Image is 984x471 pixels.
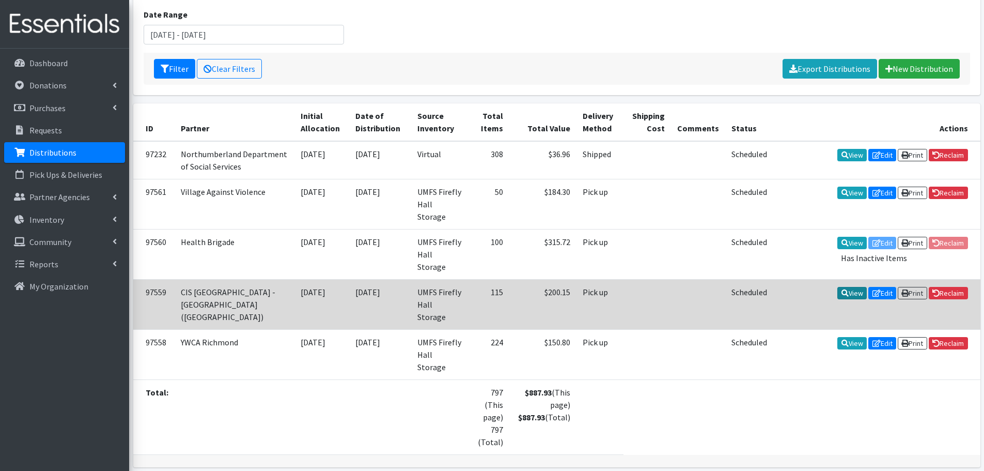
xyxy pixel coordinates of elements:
[175,103,294,141] th: Partner
[29,215,64,225] p: Inventory
[349,229,411,279] td: [DATE]
[576,141,623,179] td: Shipped
[898,237,927,249] a: Print
[576,103,623,141] th: Delivery Method
[29,58,68,68] p: Dashboard
[783,252,965,264] div: Has Inactive Items
[671,103,725,141] th: Comments
[349,179,411,229] td: [DATE]
[467,103,509,141] th: Total Items
[133,229,175,279] td: 97560
[868,287,896,299] a: Edit
[29,147,76,158] p: Distributions
[4,120,125,141] a: Requests
[4,98,125,118] a: Purchases
[411,229,468,279] td: UMFS Firefly Hall Storage
[725,179,773,229] td: Scheduled
[725,229,773,279] td: Scheduled
[294,179,350,229] td: [DATE]
[725,141,773,179] td: Scheduled
[175,279,294,329] td: CIS [GEOGRAPHIC_DATA] - [GEOGRAPHIC_DATA] ([GEOGRAPHIC_DATA])
[868,187,896,199] a: Edit
[725,329,773,379] td: Scheduled
[509,103,576,141] th: Total Value
[349,279,411,329] td: [DATE]
[133,279,175,329] td: 97559
[467,279,509,329] td: 115
[4,187,125,207] a: Partner Agencies
[349,103,411,141] th: Date of Distribution
[576,329,623,379] td: Pick up
[898,337,927,350] a: Print
[175,141,294,179] td: Northumberland Department of Social Services
[898,149,927,161] a: Print
[837,149,867,161] a: View
[175,329,294,379] td: YWCA Richmond
[898,187,927,199] a: Print
[411,179,468,229] td: UMFS Firefly Hall Storage
[133,141,175,179] td: 97232
[576,179,623,229] td: Pick up
[518,412,545,422] strong: $887.93
[294,229,350,279] td: [DATE]
[725,103,773,141] th: Status
[4,53,125,73] a: Dashboard
[133,103,175,141] th: ID
[467,379,509,454] td: 797 (This page) 797 (Total)
[29,103,66,113] p: Purchases
[349,141,411,179] td: [DATE]
[929,337,968,350] a: Reclaim
[4,276,125,297] a: My Organization
[774,103,980,141] th: Actions
[411,329,468,379] td: UMFS Firefly Hall Storage
[294,103,350,141] th: Initial Allocation
[4,164,125,185] a: Pick Ups & Deliveries
[467,329,509,379] td: 224
[525,387,552,398] strong: $887.93
[154,59,195,79] button: Filter
[29,80,67,90] p: Donations
[144,25,345,44] input: January 1, 2011 - December 31, 2011
[4,7,125,41] img: HumanEssentials
[929,187,968,199] a: Reclaim
[411,279,468,329] td: UMFS Firefly Hall Storage
[509,279,576,329] td: $200.15
[4,232,125,252] a: Community
[411,141,468,179] td: Virtual
[509,141,576,179] td: $36.96
[4,75,125,96] a: Donations
[837,287,867,299] a: View
[467,141,509,179] td: 308
[509,179,576,229] td: $184.30
[133,329,175,379] td: 97558
[868,149,896,161] a: Edit
[898,287,927,299] a: Print
[349,329,411,379] td: [DATE]
[144,8,188,21] label: Date Range
[294,141,350,179] td: [DATE]
[467,229,509,279] td: 100
[509,229,576,279] td: $315.72
[175,229,294,279] td: Health Brigade
[29,125,62,135] p: Requests
[29,281,88,292] p: My Organization
[197,59,262,79] a: Clear Filters
[623,103,671,141] th: Shipping Cost
[868,337,896,350] a: Edit
[725,279,773,329] td: Scheduled
[29,192,90,202] p: Partner Agencies
[929,287,968,299] a: Reclaim
[133,179,175,229] td: 97561
[837,337,867,350] a: View
[29,170,102,180] p: Pick Ups & Deliveries
[294,279,350,329] td: [DATE]
[4,209,125,230] a: Inventory
[29,237,71,247] p: Community
[576,279,623,329] td: Pick up
[294,329,350,379] td: [DATE]
[411,103,468,141] th: Source Inventory
[467,179,509,229] td: 50
[4,254,125,275] a: Reports
[146,387,168,398] strong: Total:
[783,59,877,79] a: Export Distributions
